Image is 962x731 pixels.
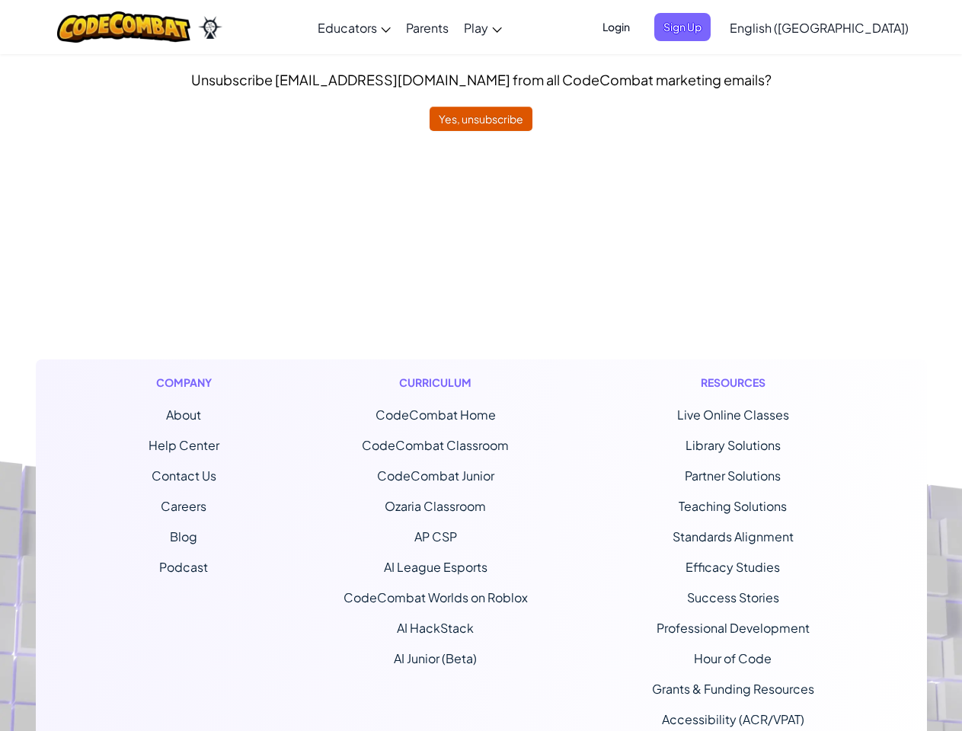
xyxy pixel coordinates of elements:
[170,528,197,544] a: Blog
[310,7,398,48] a: Educators
[149,437,219,453] a: Help Center
[318,20,377,36] span: Educators
[384,559,487,575] a: AI League Esports
[198,16,222,39] img: Ozaria
[166,407,201,423] a: About
[430,107,532,131] button: Yes, unsubscribe
[344,375,528,391] h1: Curriculum
[161,498,206,514] a: Careers
[397,620,474,636] a: AI HackStack
[652,375,814,391] h1: Resources
[191,71,772,88] span: Unsubscribe [EMAIL_ADDRESS][DOMAIN_NAME] from all CodeCombat marketing emails?
[685,468,781,484] a: Partner Solutions
[730,20,909,36] span: English ([GEOGRAPHIC_DATA])
[159,559,208,575] a: Podcast
[385,498,486,514] a: Ozaria Classroom
[679,498,787,514] a: Teaching Solutions
[394,650,477,666] a: AI Junior (Beta)
[376,407,496,423] span: CodeCombat Home
[654,13,711,41] button: Sign Up
[149,375,219,391] h1: Company
[657,620,810,636] a: Professional Development
[694,650,772,666] a: Hour of Code
[57,11,190,43] img: CodeCombat logo
[377,468,494,484] a: CodeCombat Junior
[593,13,639,41] button: Login
[662,711,804,727] a: Accessibility (ACR/VPAT)
[687,589,779,605] a: Success Stories
[152,468,216,484] span: Contact Us
[344,589,528,605] a: CodeCombat Worlds on Roblox
[686,559,780,575] a: Efficacy Studies
[677,407,789,423] a: Live Online Classes
[652,681,814,697] a: Grants & Funding Resources
[464,20,488,36] span: Play
[414,528,457,544] a: AP CSP
[686,437,781,453] a: Library Solutions
[362,437,509,453] a: CodeCombat Classroom
[456,7,510,48] a: Play
[673,528,794,544] a: Standards Alignment
[398,7,456,48] a: Parents
[722,7,916,48] a: English ([GEOGRAPHIC_DATA])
